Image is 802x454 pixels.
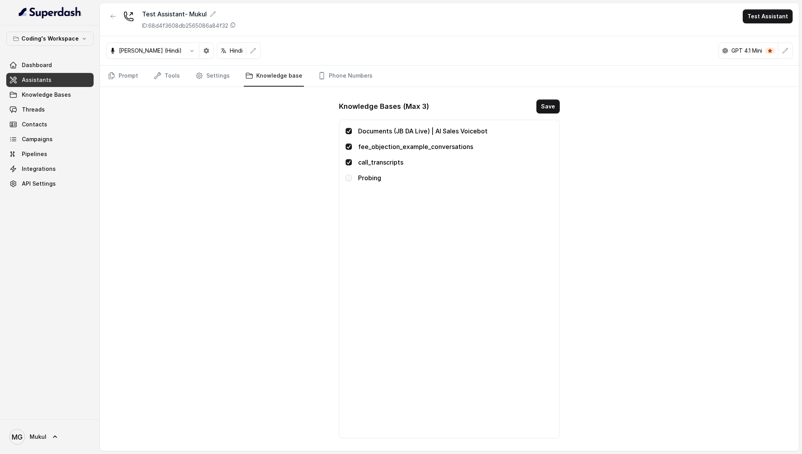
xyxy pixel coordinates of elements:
[743,9,793,23] button: Test Assistant
[6,32,94,46] button: Coding's Workspace
[106,66,140,87] a: Prompt
[6,103,94,117] a: Threads
[6,58,94,72] a: Dashboard
[22,76,51,84] span: Assistants
[142,22,228,30] p: ID: 68d4f3608db2565086a84f32
[22,121,47,128] span: Contacts
[6,73,94,87] a: Assistants
[244,66,304,87] a: Knowledge base
[358,126,553,136] p: Documents (JB DA Live) | AI Sales Voicebot
[536,99,560,113] button: Save
[316,66,374,87] a: Phone Numbers
[152,66,181,87] a: Tools
[30,433,46,441] span: Mukul
[21,34,79,43] p: Coding's Workspace
[22,61,52,69] span: Dashboard
[6,117,94,131] a: Contacts
[6,147,94,161] a: Pipelines
[6,426,94,448] a: Mukul
[22,180,56,188] span: API Settings
[6,132,94,146] a: Campaigns
[22,150,47,158] span: Pipelines
[339,100,429,113] h1: Knowledge Bases (Max 3)
[722,48,728,54] svg: openai logo
[22,165,56,173] span: Integrations
[106,66,793,87] nav: Tabs
[230,47,243,55] p: Hindi
[142,9,236,19] div: Test Assistant- Mukul
[6,162,94,176] a: Integrations
[22,135,53,143] span: Campaigns
[22,106,45,113] span: Threads
[19,6,82,19] img: light.svg
[358,142,553,151] p: fee_objection_example_conversations
[6,88,94,102] a: Knowledge Bases
[358,158,553,167] p: call_transcripts
[119,47,182,55] p: [PERSON_NAME] (Hindi)
[22,91,71,99] span: Knowledge Bases
[6,177,94,191] a: API Settings
[358,173,553,183] p: Probing
[731,47,762,55] p: GPT 4.1 Mini
[12,433,23,441] text: MG
[194,66,231,87] a: Settings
